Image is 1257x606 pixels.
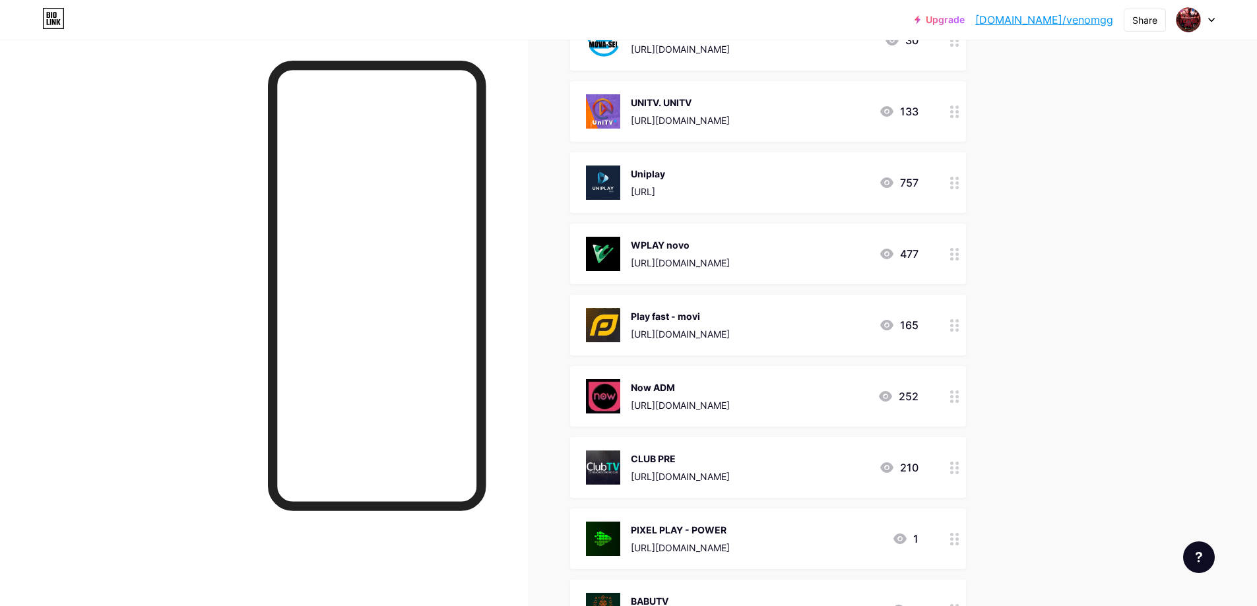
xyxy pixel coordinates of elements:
div: UNITV. UNITV [631,96,730,109]
div: [URL][DOMAIN_NAME] [631,42,730,56]
img: UNITV 2 [586,23,620,57]
div: 133 [879,104,919,119]
div: Uniplay [631,167,665,181]
div: [URL][DOMAIN_NAME] [631,398,730,412]
img: WPLAY novo [586,237,620,271]
div: 1 [892,531,919,547]
div: 252 [878,388,919,404]
img: PIXEL PLAY - POWER [586,522,620,556]
img: venomgg [1176,7,1201,32]
img: Uniplay [586,166,620,200]
div: 757 [879,175,919,191]
a: [DOMAIN_NAME]/venomgg [975,12,1113,28]
img: Play fast - movi [586,308,620,342]
div: 477 [879,246,919,262]
img: CLUB PRE [586,450,620,485]
div: [URL][DOMAIN_NAME] [631,470,730,483]
div: [URL][DOMAIN_NAME] [631,327,730,341]
div: CLUB PRE [631,452,730,466]
img: UNITV. UNITV [586,94,620,129]
img: Now ADM [586,379,620,413]
div: 210 [879,460,919,475]
div: WPLAY novo [631,238,730,252]
div: Play fast - movi [631,309,730,323]
div: 165 [879,317,919,333]
div: [URL] [631,185,665,198]
div: [URL][DOMAIN_NAME] [631,113,730,127]
div: 30 [884,32,919,48]
div: [URL][DOMAIN_NAME] [631,541,730,555]
a: Upgrade [915,15,965,25]
div: [URL][DOMAIN_NAME] [631,256,730,270]
div: Now ADM [631,380,730,394]
div: PIXEL PLAY - POWER [631,523,730,537]
div: Share [1132,13,1157,27]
